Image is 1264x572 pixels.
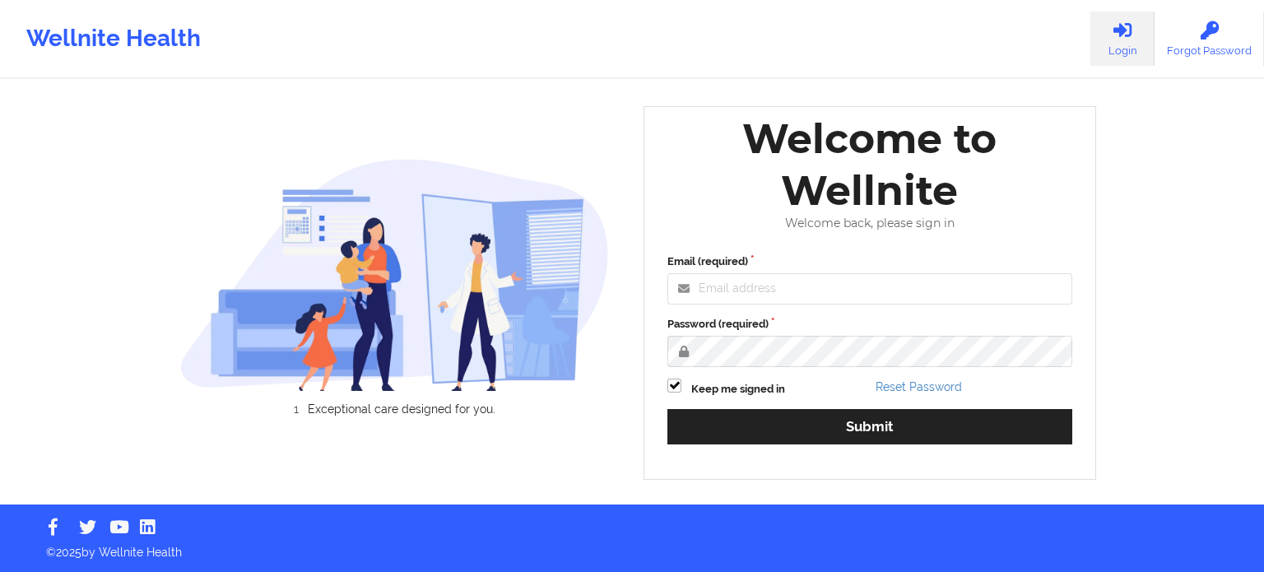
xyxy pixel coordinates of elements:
p: © 2025 by Wellnite Health [35,532,1229,560]
li: Exceptional care designed for you. [194,402,609,416]
button: Submit [667,409,1072,444]
img: wellnite-auth-hero_200.c722682e.png [180,158,610,391]
input: Email address [667,273,1072,305]
label: Password (required) [667,316,1072,333]
a: Forgot Password [1155,12,1264,66]
div: Welcome to Wellnite [656,113,1084,216]
label: Keep me signed in [691,381,785,398]
label: Email (required) [667,253,1072,270]
a: Reset Password [876,380,962,393]
a: Login [1090,12,1155,66]
div: Welcome back, please sign in [656,216,1084,230]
